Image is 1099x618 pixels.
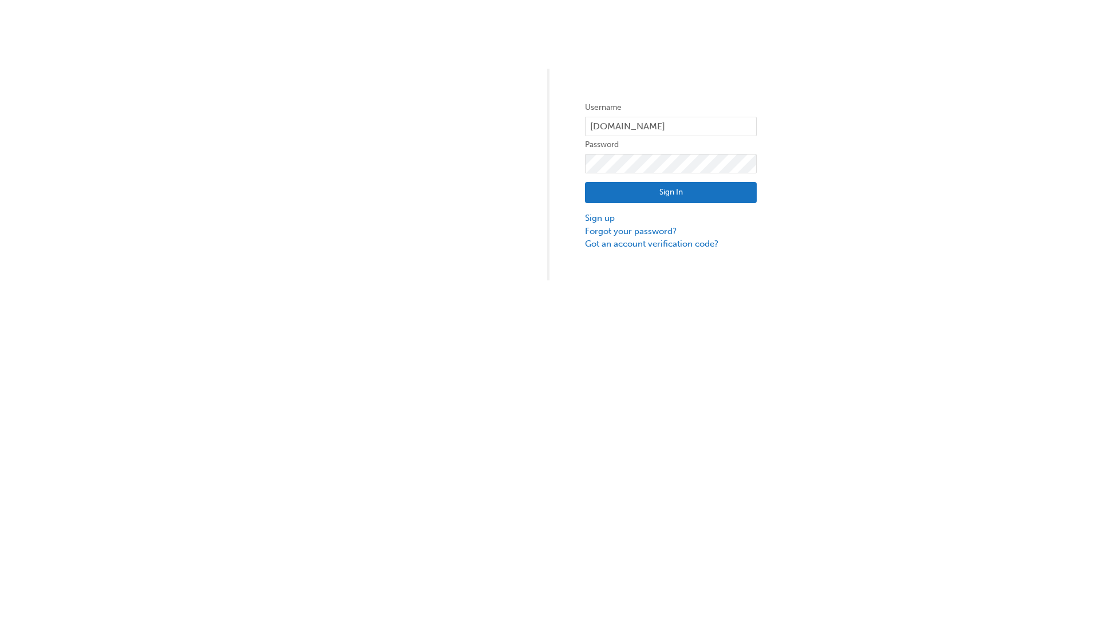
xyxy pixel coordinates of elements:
[585,138,757,152] label: Password
[585,117,757,136] input: Username
[585,212,757,225] a: Sign up
[585,225,757,238] a: Forgot your password?
[585,182,757,204] button: Sign In
[585,101,757,114] label: Username
[585,237,757,251] a: Got an account verification code?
